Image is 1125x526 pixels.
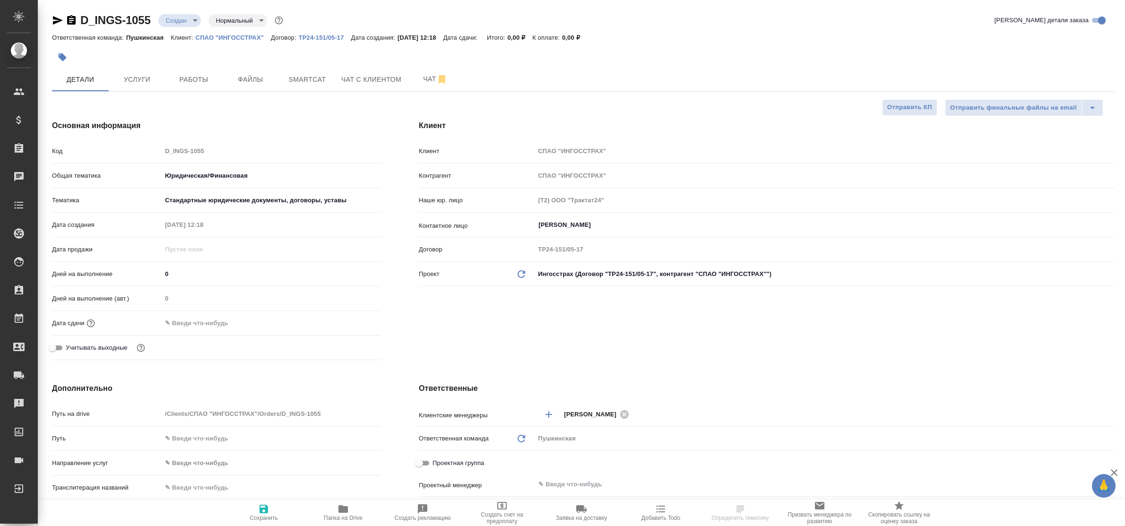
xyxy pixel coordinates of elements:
[196,33,271,41] a: СПАО "ИНГОССТРАХ"
[413,73,458,85] span: Чат
[419,147,535,156] p: Клиент
[80,14,151,26] a: D_INGS-1055
[52,458,162,468] p: Направление услуг
[398,34,443,41] p: [DATE] 12:18
[213,17,256,25] button: Нормальный
[224,500,303,526] button: Сохранить
[285,74,330,86] span: Smartcat
[158,14,201,27] div: Создан
[163,17,190,25] button: Создан
[535,431,1115,447] div: Пушкинская
[162,168,381,184] div: Юридическая/Финансовая
[859,500,939,526] button: Скопировать ссылку на оценку заказа
[162,192,381,208] div: Стандартные юридические документы, договоры, уставы
[882,99,937,116] button: Отправить КП
[162,431,381,445] input: ✎ Введи что-нибудь
[196,34,271,41] p: СПАО "ИНГОССТРАХ"
[171,74,216,86] span: Работы
[1092,474,1116,498] button: 🙏
[419,245,535,254] p: Договор
[66,15,77,26] button: Скопировать ссылку
[780,500,859,526] button: Призвать менеджера по развитию
[324,515,363,521] span: Папка на Drive
[52,483,162,492] p: Транслитерация названий
[383,500,462,526] button: Создать рекламацию
[419,411,535,420] p: Клиентские менеджеры
[556,515,607,521] span: Заявка на доставку
[85,317,97,329] button: Если добавить услуги и заполнить их объемом, то дата рассчитается автоматически
[562,34,587,41] p: 0,00 ₽
[945,99,1082,116] button: Отправить финальные файлы на email
[299,33,351,41] a: ТР24-151/05-17
[271,34,299,41] p: Договор:
[52,269,162,279] p: Дней на выполнение
[114,74,160,86] span: Услуги
[419,196,535,205] p: Наше юр. лицо
[162,481,381,494] input: ✎ Введи что-нибудь
[641,515,680,521] span: Добавить Todo
[66,343,128,353] span: Учитывать выходные
[52,196,162,205] p: Тематика
[58,74,103,86] span: Детали
[52,319,85,328] p: Дата сдачи
[162,242,244,256] input: Пустое поле
[162,218,244,232] input: Пустое поле
[564,408,632,420] div: [PERSON_NAME]
[945,99,1103,116] div: split button
[621,500,701,526] button: Добавить Todo
[535,193,1115,207] input: Пустое поле
[419,383,1115,394] h4: Ответственные
[542,500,621,526] button: Заявка на доставку
[537,479,1080,490] input: ✎ Введи что-нибудь
[419,269,440,279] p: Проект
[443,34,480,41] p: Дата сдачи:
[535,144,1115,158] input: Пустое поле
[537,403,560,426] button: Добавить менеджера
[532,34,562,41] p: К оплате:
[701,500,780,526] button: Определить тематику
[228,74,273,86] span: Файлы
[171,34,195,41] p: Клиент:
[564,410,622,419] span: [PERSON_NAME]
[950,103,1077,113] span: Отправить финальные файлы на email
[165,458,370,468] div: ✎ Введи что-нибудь
[1109,414,1111,415] button: Open
[250,515,278,521] span: Сохранить
[162,144,381,158] input: Пустое поле
[52,409,162,419] p: Путь на drive
[507,34,532,41] p: 0,00 ₽
[433,458,484,468] span: Проектная группа
[865,511,933,525] span: Скопировать ссылку на оценку заказа
[535,266,1115,282] div: Ингосстрах (Договор "ТР24-151/05-17", контрагент "СПАО "ИНГОССТРАХ"")
[1109,224,1111,226] button: Open
[535,242,1115,256] input: Пустое поле
[52,34,126,41] p: Ответственная команда:
[436,74,448,85] svg: Отписаться
[52,15,63,26] button: Скопировать ссылку для ЯМессенджера
[535,169,1115,182] input: Пустое поле
[52,47,73,68] button: Добавить тэг
[351,34,398,41] p: Дата создания:
[487,34,507,41] p: Итого:
[126,34,171,41] p: Пушкинская
[299,34,351,41] p: ТР24-151/05-17
[135,342,147,354] button: Выбери, если сб и вс нужно считать рабочими днями для выполнения заказа.
[52,220,162,230] p: Дата создания
[52,383,381,394] h4: Дополнительно
[162,292,381,305] input: Пустое поле
[162,407,381,421] input: Пустое поле
[419,221,535,231] p: Контактное лицо
[419,481,535,490] p: Проектный менеджер
[1096,476,1112,496] span: 🙏
[887,102,932,113] span: Отправить КП
[208,14,267,27] div: Создан
[419,120,1115,131] h4: Клиент
[711,515,769,521] span: Определить тематику
[341,74,401,86] span: Чат с клиентом
[52,245,162,254] p: Дата продажи
[162,455,381,471] div: ✎ Введи что-нибудь
[52,120,381,131] h4: Основная информация
[303,500,383,526] button: Папка на Drive
[52,294,162,303] p: Дней на выполнение (авт.)
[162,316,244,330] input: ✎ Введи что-нибудь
